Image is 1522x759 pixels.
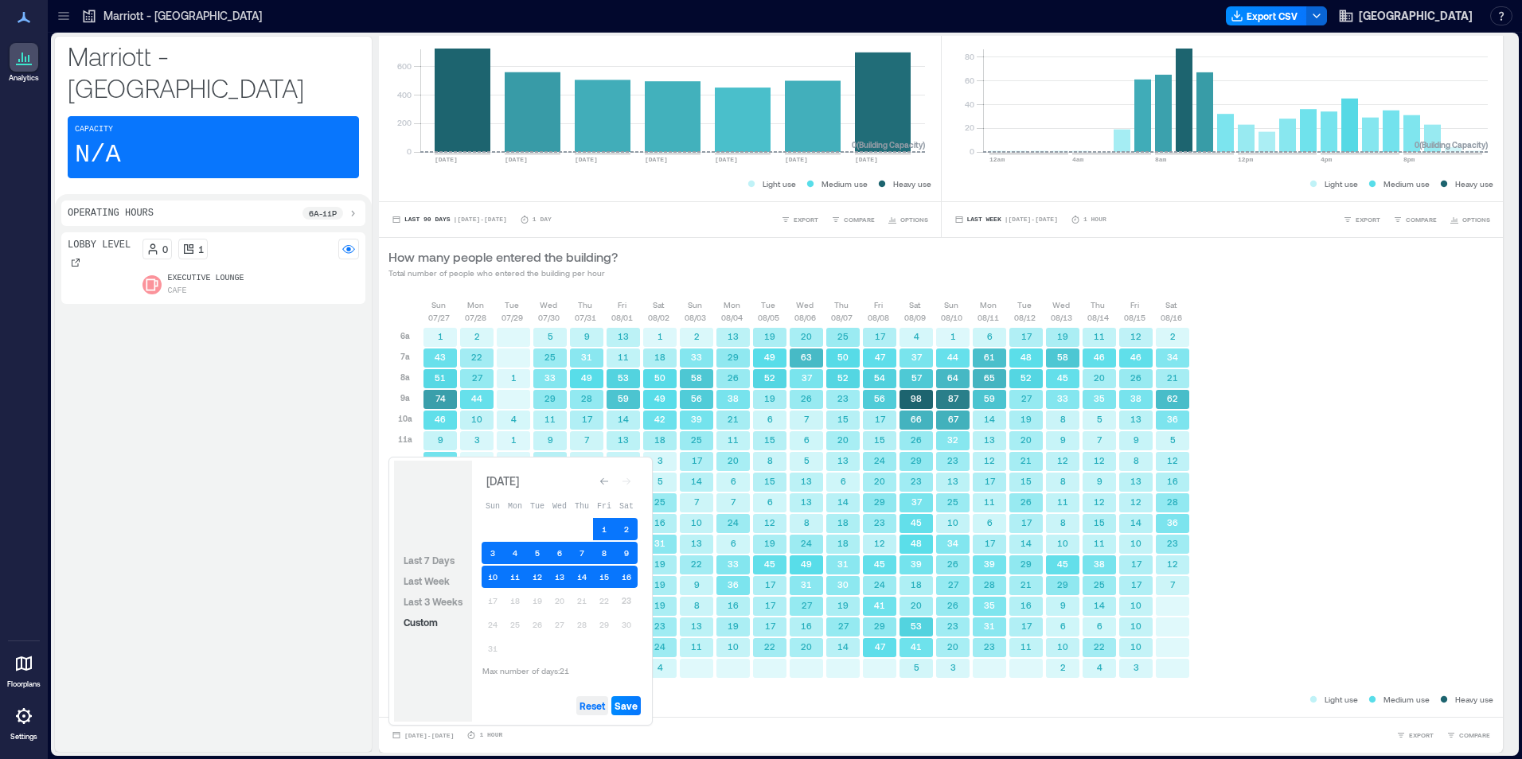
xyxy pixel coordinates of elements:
text: 14 [691,476,702,486]
text: 28 [581,393,592,403]
p: 10a [398,412,412,425]
text: 4am [1072,156,1084,163]
a: Settings [5,697,43,746]
button: [GEOGRAPHIC_DATA] [1333,3,1477,29]
text: 7 [804,414,810,424]
button: 16 [615,566,638,588]
text: 1 [511,372,517,383]
text: 19 [764,393,775,403]
text: 66 [911,414,922,424]
p: 1 [198,243,204,255]
text: 8 [1134,455,1139,465]
text: 23 [947,455,958,465]
text: 11 [728,434,739,445]
text: 52 [764,372,775,383]
button: 15 [593,566,615,588]
p: 08/14 [1087,311,1109,324]
p: 08/09 [904,311,926,324]
span: Custom [404,617,438,628]
p: 07/27 [428,311,450,324]
button: 9 [615,542,638,564]
p: Tue [1017,298,1032,311]
text: 14 [984,414,995,424]
button: COMPARE [1390,212,1440,228]
text: 27 [472,372,483,383]
button: EXPORT [778,212,821,228]
text: 57 [911,372,923,383]
text: 17 [692,455,703,465]
span: Save [615,699,638,712]
p: Lobby Level [68,239,131,251]
text: 7 [584,434,590,445]
text: 26 [911,434,922,445]
tspan: 0 [407,146,412,156]
text: 20 [837,434,849,445]
p: Mon [980,298,997,311]
text: 1 [950,331,956,341]
text: 13 [618,434,629,445]
tspan: 80 [964,52,974,61]
text: 32 [947,434,958,445]
p: 08/08 [868,311,889,324]
p: 07/30 [538,311,560,324]
text: 13 [1130,414,1141,424]
text: 14 [618,414,629,424]
button: COMPARE [828,212,878,228]
text: 50 [654,372,665,383]
text: [DATE] [855,156,878,163]
tspan: 20 [964,123,974,132]
span: Last 7 Days [404,555,455,566]
p: 08/10 [941,311,962,324]
button: OPTIONS [1446,212,1493,228]
text: 20 [1021,434,1032,445]
text: [DATE] [435,156,458,163]
p: 08/02 [648,311,669,324]
a: Analytics [4,38,44,88]
button: Last Week [400,571,453,590]
tspan: 400 [397,90,412,99]
p: How many people entered the building? [388,247,618,267]
text: 15 [764,476,775,486]
text: 22 [471,352,482,362]
text: 1 [511,434,517,445]
p: 12p [398,453,412,466]
p: Sat [909,298,920,311]
text: 56 [874,393,885,403]
text: 46 [435,414,446,424]
p: N/A [75,139,121,171]
span: Last 3 Weeks [404,596,462,607]
text: 9 [1060,434,1066,445]
p: Total number of people who entered the building per hour [388,267,618,279]
text: [DATE] [785,156,808,163]
span: [DATE] - [DATE] [404,732,454,739]
button: Custom [400,613,441,632]
text: 62 [1167,393,1178,403]
span: EXPORT [1409,730,1434,740]
button: Last 3 Weeks [400,592,466,611]
text: 5 [1097,414,1102,424]
text: 13 [618,331,629,341]
p: 6a [400,329,410,342]
text: 12pm [1238,156,1253,163]
text: 44 [947,352,958,362]
span: COMPARE [1406,215,1437,224]
text: 29 [911,455,922,465]
a: Floorplans [2,644,45,694]
text: 25 [837,331,849,341]
text: 19 [1057,331,1068,341]
span: OPTIONS [1462,215,1490,224]
text: 25 [691,434,702,445]
text: [DATE] [505,156,528,163]
text: 45 [1057,372,1068,383]
button: 2 [615,518,638,540]
p: Mon [467,298,484,311]
p: Sat [1165,298,1177,311]
button: 1 [593,518,615,540]
span: OPTIONS [900,215,928,224]
button: 3 [482,542,504,564]
button: OPTIONS [884,212,931,228]
p: Heavy use [893,177,931,190]
text: 59 [984,393,995,403]
text: 27 [1021,393,1032,403]
p: Sat [653,298,664,311]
